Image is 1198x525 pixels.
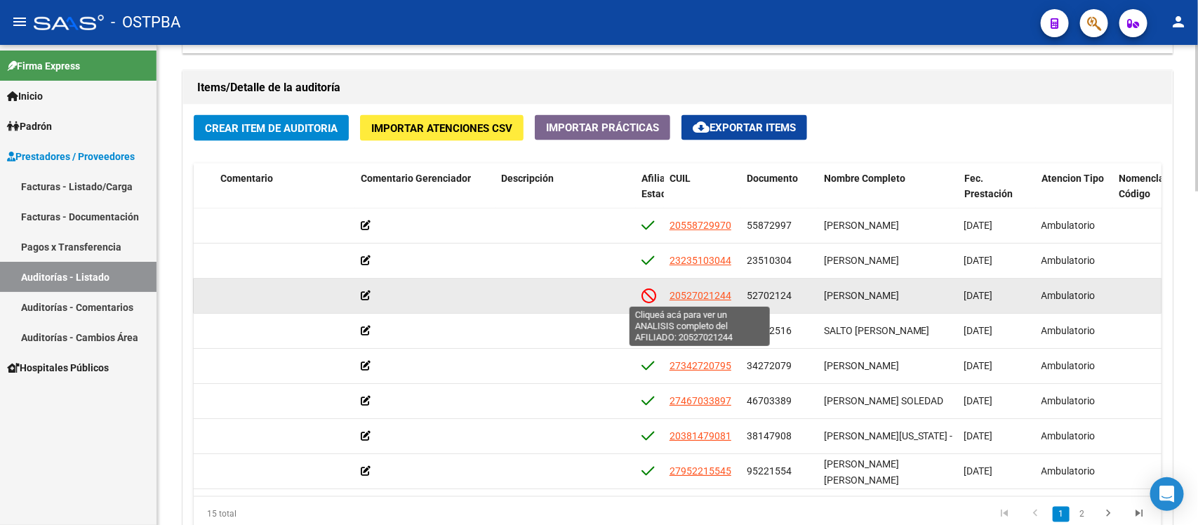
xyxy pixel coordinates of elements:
[220,173,273,184] span: Comentario
[1041,173,1104,184] span: Atencion Tipo
[747,325,792,336] span: 57012516
[747,360,792,371] span: 34272079
[959,164,1036,225] datatable-header-cell: Fec. Prestación
[7,58,80,74] span: Firma Express
[111,7,180,38] span: - OSTPBA
[747,395,792,406] span: 46703389
[546,121,659,134] span: Importar Prácticas
[681,115,807,140] button: Exportar Items
[1041,290,1096,301] span: Ambulatorio
[818,164,959,225] datatable-header-cell: Nombre Completo
[7,88,43,104] span: Inicio
[1036,164,1113,225] datatable-header-cell: Atencion Tipo
[1041,255,1096,266] span: Ambulatorio
[824,255,899,266] span: [PERSON_NAME]
[964,325,993,336] span: [DATE]
[7,119,52,134] span: Padrón
[1126,507,1152,522] a: go to last page
[355,164,495,225] datatable-header-cell: Comentario Gerenciador
[205,122,338,135] span: Crear Item de Auditoria
[1150,477,1184,511] div: Open Intercom Messenger
[1113,164,1190,225] datatable-header-cell: Nomenclador Código
[747,465,792,477] span: 95221554
[670,325,731,336] span: 20570125169
[824,220,899,231] span: [PERSON_NAME]
[670,173,691,184] span: CUIL
[197,77,1158,99] h1: Items/Detalle de la auditoría
[670,290,731,301] span: 20527021244
[964,173,1013,200] span: Fec. Prestación
[636,164,664,225] datatable-header-cell: Afiliado Estado
[1053,507,1070,522] a: 1
[7,149,135,164] span: Prestadores / Proveedores
[824,458,899,486] span: [PERSON_NAME] [PERSON_NAME]
[1041,465,1096,477] span: Ambulatorio
[361,173,471,184] span: Comentario Gerenciador
[1119,173,1179,200] span: Nomenclador Código
[747,290,792,301] span: 52702124
[964,465,993,477] span: [DATE]
[693,119,710,135] mat-icon: cloud_download
[964,220,993,231] span: [DATE]
[670,255,731,266] span: 23235103044
[670,430,731,441] span: 20381479081
[747,430,792,441] span: 38147908
[964,255,993,266] span: [DATE]
[1170,13,1187,30] mat-icon: person
[1041,220,1096,231] span: Ambulatorio
[1041,430,1096,441] span: Ambulatorio
[964,290,993,301] span: [DATE]
[824,430,953,441] span: [PERSON_NAME][US_STATE] -
[824,395,944,406] span: [PERSON_NAME] SOLEDAD
[741,164,818,225] datatable-header-cell: Documento
[215,164,355,225] datatable-header-cell: Comentario
[824,290,899,301] span: [PERSON_NAME]
[670,360,731,371] span: 27342720795
[964,395,993,406] span: [DATE]
[501,173,554,184] span: Descripción
[670,220,731,231] span: 20558729970
[1022,507,1049,522] a: go to previous page
[535,115,670,140] button: Importar Prácticas
[664,164,741,225] datatable-header-cell: CUIL
[991,507,1018,522] a: go to first page
[747,173,798,184] span: Documento
[7,360,109,376] span: Hospitales Públicos
[670,395,731,406] span: 27467033897
[1041,360,1096,371] span: Ambulatorio
[371,122,512,135] span: Importar Atenciones CSV
[1041,325,1096,336] span: Ambulatorio
[641,173,677,200] span: Afiliado Estado
[1074,507,1091,522] a: 2
[964,430,993,441] span: [DATE]
[1041,395,1096,406] span: Ambulatorio
[693,121,796,134] span: Exportar Items
[495,164,636,225] datatable-header-cell: Descripción
[360,115,524,141] button: Importar Atenciones CSV
[11,13,28,30] mat-icon: menu
[824,325,930,336] span: SALTO [PERSON_NAME]
[194,115,349,141] button: Crear Item de Auditoria
[1095,507,1122,522] a: go to next page
[747,255,792,266] span: 23510304
[670,465,731,477] span: 27952215545
[747,220,792,231] span: 55872997
[824,360,899,371] span: [PERSON_NAME]
[964,360,993,371] span: [DATE]
[824,173,905,184] span: Nombre Completo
